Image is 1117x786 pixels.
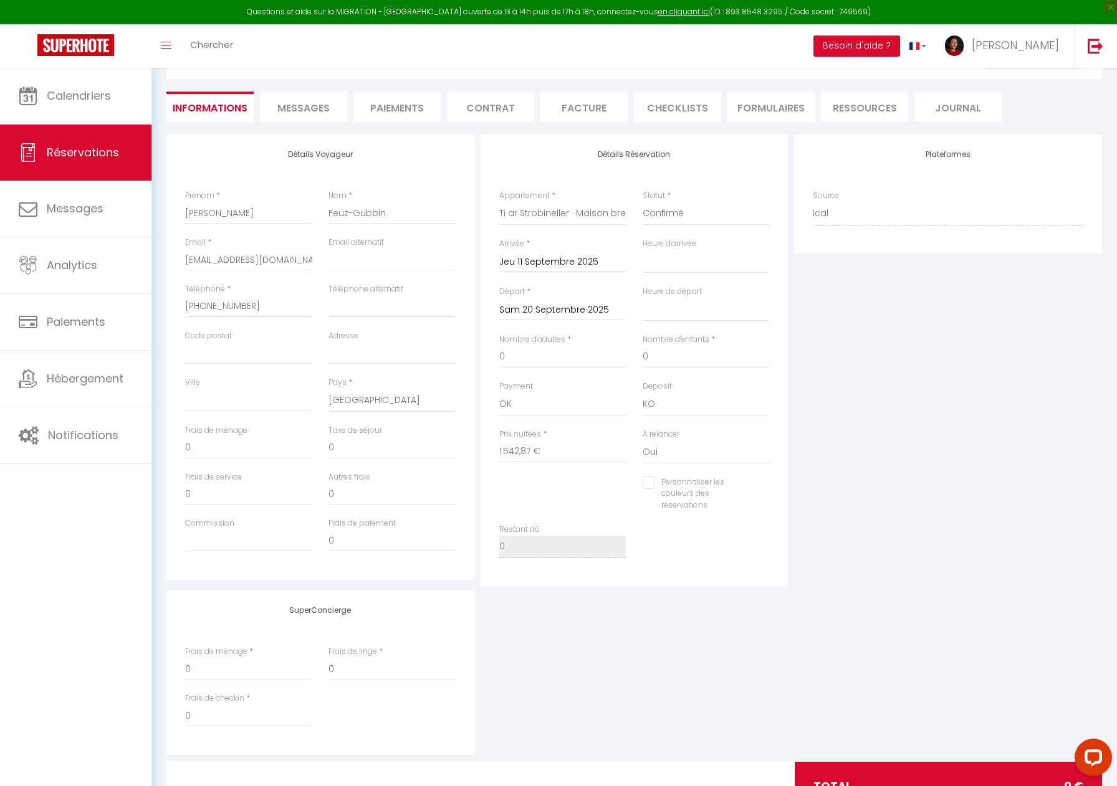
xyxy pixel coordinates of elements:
[821,92,908,122] li: Ressources
[47,201,103,216] span: Messages
[643,190,665,202] label: Statut
[47,88,111,103] span: Calendriers
[499,238,524,250] label: Arrivée
[540,92,628,122] li: Facture
[328,518,396,529] label: Frais de paiement
[190,38,233,51] span: Chercher
[499,286,525,298] label: Départ
[813,36,900,57] button: Besoin d'aide ?
[185,237,206,249] label: Email
[972,37,1059,53] span: [PERSON_NAME]
[328,377,347,389] label: Pays
[328,330,358,342] label: Adresse
[643,286,702,298] label: Heure de départ
[328,190,347,202] label: Nom
[499,150,770,159] h4: Détails Réservation
[47,257,97,273] span: Analytics
[185,425,247,437] label: Frais de ménage
[185,471,242,483] label: Frais de service
[185,150,456,159] h4: Détails Voyageur
[185,606,456,615] h4: SuperConcierge
[727,92,815,122] li: FORMULAIRES
[643,381,672,392] label: Deposit
[1065,734,1117,786] iframe: LiveChat chat widget
[328,237,384,249] label: Email alternatif
[185,518,234,529] label: Commission
[643,334,709,346] label: Nombre d'enfants
[643,238,696,250] label: Heure d'arrivée
[47,314,105,329] span: Paiements
[658,6,710,17] a: en cliquant ici
[328,646,377,658] label: Frais de linge
[48,427,118,443] span: Notifications
[185,377,200,389] label: Ville
[499,334,565,346] label: Nombre d'adultes
[813,190,839,202] label: Source
[499,190,550,202] label: Appartement
[655,476,754,512] label: Personnaliser les couleurs des réservations
[945,36,964,56] img: ...
[181,24,242,68] a: Chercher
[813,150,1083,159] h4: Plateformes
[328,471,370,483] label: Autres frais
[166,92,254,122] li: Informations
[447,92,534,122] li: Contrat
[185,693,244,704] label: Frais de checkin
[185,283,225,295] label: Téléphone
[37,34,114,56] img: Super Booking
[328,425,382,437] label: Taxe de séjour
[185,190,214,202] label: Prénom
[353,92,441,122] li: Paiements
[936,24,1075,68] a: ... [PERSON_NAME]
[914,92,1002,122] li: Journal
[47,371,123,386] span: Hébergement
[499,524,540,536] label: Restant dû
[277,101,330,115] span: Messages
[1088,38,1103,54] img: logout
[643,429,679,440] label: A relancer
[499,429,541,440] label: Prix nuitées
[499,381,533,392] label: Payment
[185,330,231,342] label: Code postal
[185,646,247,658] label: Frais de ménage
[47,144,119,160] span: Réservations
[634,92,721,122] li: CHECKLISTS
[328,283,403,295] label: Téléphone alternatif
